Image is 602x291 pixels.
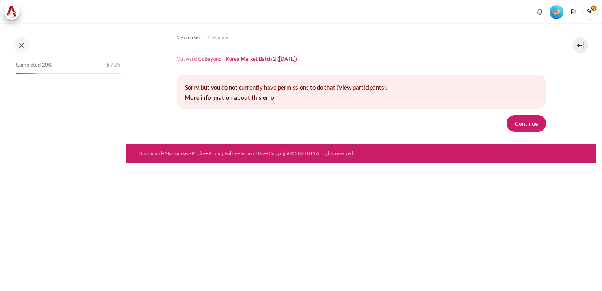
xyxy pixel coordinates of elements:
[550,5,563,19] img: Level #2
[139,150,383,157] div: • • • • •
[177,34,200,41] span: My courses
[185,94,277,101] a: More information about this error
[126,23,596,144] section: Content
[507,115,546,132] button: Continue
[582,4,598,20] span: SC
[582,4,598,20] a: User menu
[16,61,52,69] span: Completed 20%
[177,31,546,44] nav: Navigation bar
[106,61,110,69] span: 5
[16,73,37,74] div: 20%
[165,150,189,156] a: My Courses
[546,4,567,19] a: Level #2
[6,6,17,18] img: Architeck
[208,34,228,41] span: Site home
[177,56,297,62] h1: Outward GoBeyond - Korea Market Batch 2 ([DATE])
[111,61,121,69] span: / 25
[240,150,266,156] a: Terms of Use
[208,33,228,42] a: Site home
[185,83,538,92] p: Sorry, but you do not currently have permissions to do that (View participants).
[269,150,353,156] a: Copyright © 2024 BTS All rights reserved
[177,33,200,42] a: My courses
[192,150,206,156] a: Profile
[4,4,24,20] a: Architeck Architeck
[567,6,579,18] button: Languages
[550,4,563,19] div: Level #2
[139,150,162,156] a: Dashboard
[208,150,237,156] a: Privacy Policy
[534,6,546,18] div: Show notification window with no new notifications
